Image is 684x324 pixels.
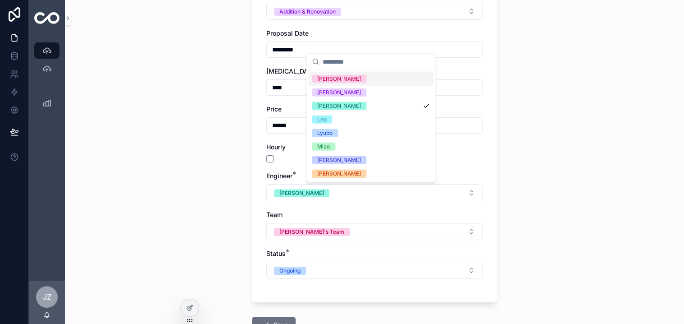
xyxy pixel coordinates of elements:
[317,129,333,137] div: Lyubo
[266,211,283,218] span: Team
[266,105,282,113] span: Price
[317,88,361,97] div: [PERSON_NAME]
[266,143,286,151] span: Hourly
[279,228,344,236] div: [PERSON_NAME]'s Team
[317,170,361,178] div: [PERSON_NAME]
[266,262,483,279] button: Select Button
[317,156,361,164] div: [PERSON_NAME]
[306,70,435,182] div: Suggestions
[317,116,327,124] div: Leo
[317,143,330,151] div: Miao
[317,102,361,110] div: [PERSON_NAME]
[266,184,483,201] button: Select Button
[266,172,292,180] span: Engineer
[279,189,324,197] div: [PERSON_NAME]
[43,292,51,302] span: JZ
[266,3,483,20] button: Select Button
[266,223,483,240] button: Select Button
[266,67,318,75] span: [MEDICAL_DATA]
[266,29,309,37] span: Proposal Date
[279,267,301,275] div: Ongoing
[34,12,59,24] img: App logo
[29,36,65,123] div: scrollable content
[279,8,336,16] div: Addition & Renovation
[266,250,286,257] span: Status
[317,75,361,83] div: [PERSON_NAME]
